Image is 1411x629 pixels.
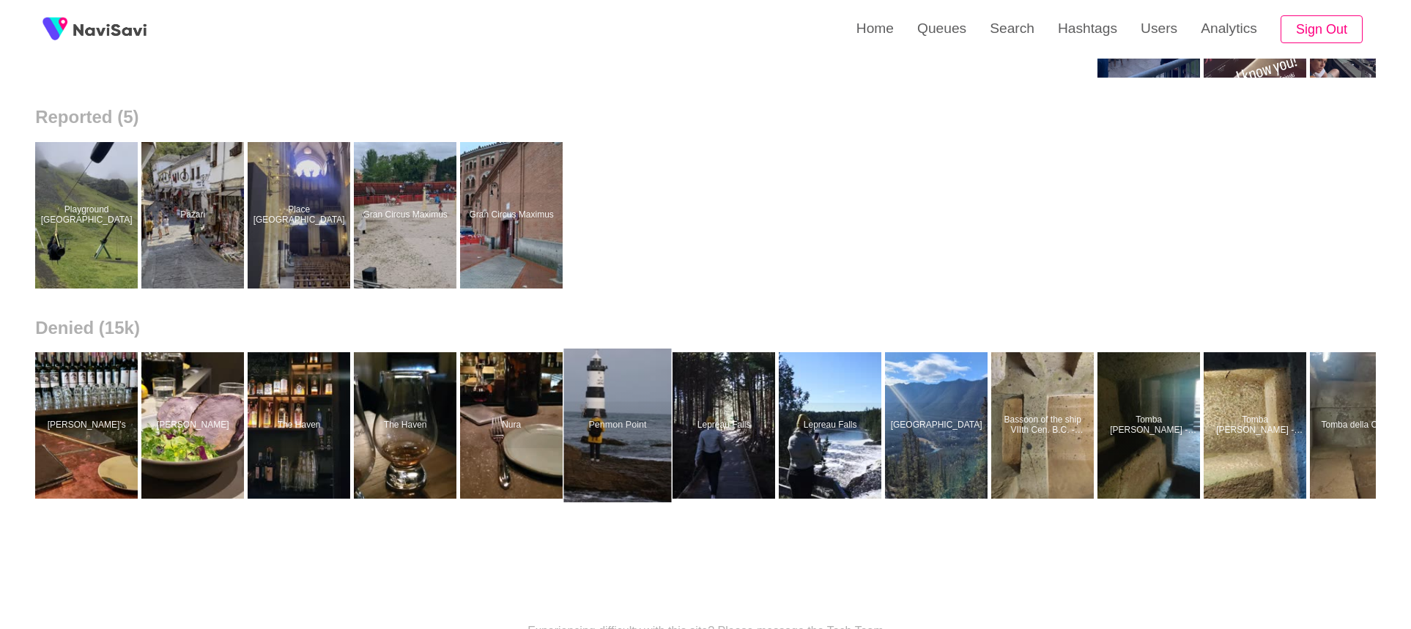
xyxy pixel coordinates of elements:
a: Lepreau FallsLepreau Falls [673,352,779,499]
a: Tomba [PERSON_NAME] - Necropoli della BanditacciaTomba della Casetta - Necropoli della Banditaccia [1204,352,1310,499]
h2: Denied (15k) [35,318,1376,338]
a: [GEOGRAPHIC_DATA]Tunnel Mountain Village I Campground [885,352,991,499]
a: Lepreau FallsLepreau Falls [779,352,885,499]
a: PazariPazari [141,142,248,289]
a: Penmon PointPenmon Point [566,352,673,499]
a: Gran Circus MaximusGran Circus Maximus [354,142,460,289]
a: [PERSON_NAME]'sKiki's [35,352,141,499]
a: The HavenThe Haven [248,352,354,499]
a: Tomba [PERSON_NAME] - Necropoli della BanditacciaTomba della Casetta - Necropoli della Banditaccia [1097,352,1204,499]
button: Sign Out [1281,15,1363,44]
a: NuraNura [460,352,566,499]
a: Bassoon of the ship VIIth Cen. B.C. - Necropolis of [GEOGRAPHIC_DATA]Bassoon of the ship VIIth Ce... [991,352,1097,499]
a: Gran Circus MaximusGran Circus Maximus [460,142,566,289]
h2: Reported (5) [35,107,1376,127]
img: fireSpot [73,22,147,37]
a: The HavenThe Haven [354,352,460,499]
a: Playground [GEOGRAPHIC_DATA]Playground Vestmannaeyja [35,142,141,289]
img: fireSpot [37,11,73,48]
a: [PERSON_NAME]Cosme [141,352,248,499]
a: Place [GEOGRAPHIC_DATA]Place Basilique Saint Sernin [248,142,354,289]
